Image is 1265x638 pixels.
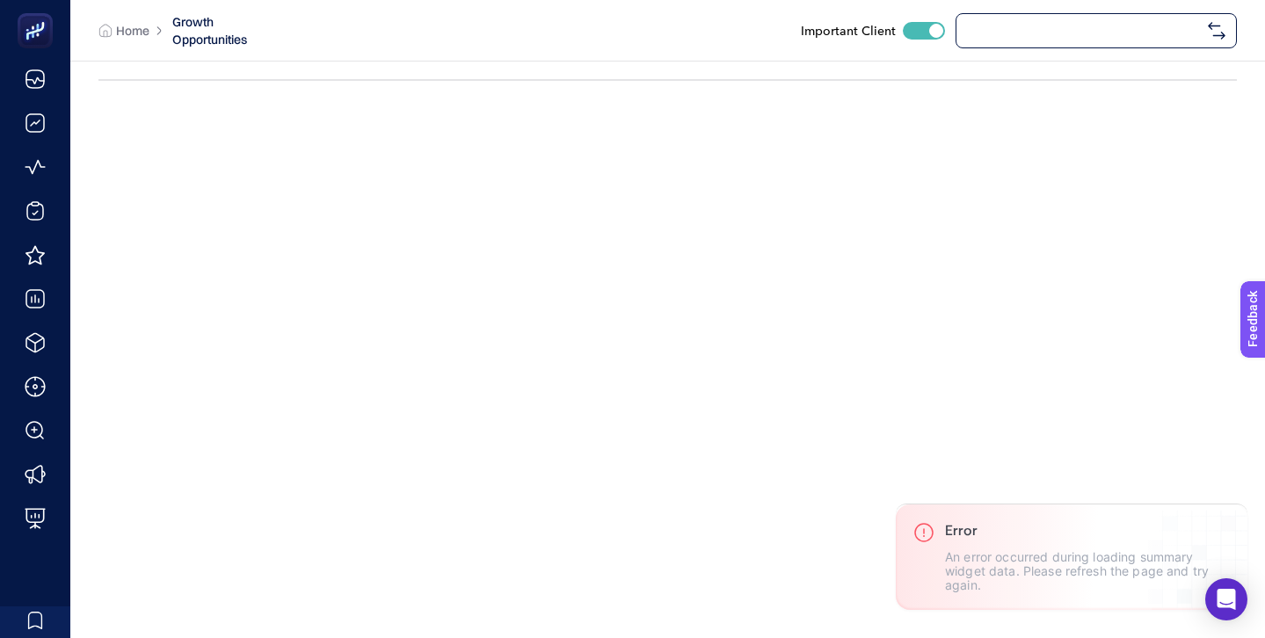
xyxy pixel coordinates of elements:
[1208,22,1225,40] img: svg%3e
[116,22,149,40] span: Home
[1205,578,1247,620] div: Open Intercom Messenger
[945,522,1230,540] h3: Error
[11,5,67,19] span: Feedback
[172,13,260,48] span: Growth Opportunities
[801,22,896,40] span: Important Client
[945,550,1230,592] p: An error occurred during loading summary widget data. Please refresh the page and try again.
